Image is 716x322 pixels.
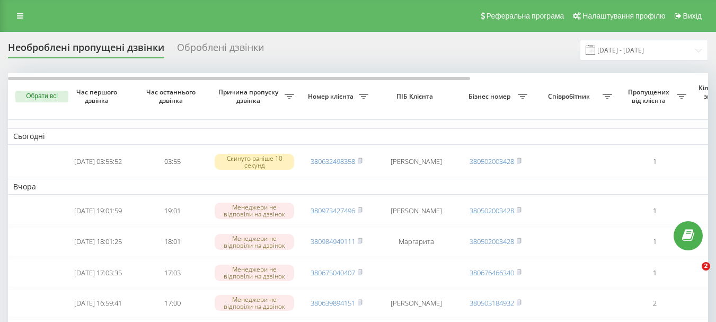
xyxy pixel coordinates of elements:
[215,88,285,105] span: Причина пропуску дзвінка
[135,289,209,317] td: 17:00
[61,289,135,317] td: [DATE] 16:59:41
[374,227,458,257] td: Маргарита
[311,237,355,246] a: 380984949111
[135,197,209,225] td: 19:01
[374,147,458,177] td: [PERSON_NAME]
[305,92,359,101] span: Номер клієнта
[383,92,449,101] span: ПІБ Клієнта
[617,289,692,317] td: 2
[135,227,209,257] td: 18:01
[15,91,68,102] button: Обрати всі
[617,227,692,257] td: 1
[487,12,564,20] span: Реферальна програма
[8,42,164,58] div: Необроблені пропущені дзвінки
[470,237,514,246] a: 380502003428
[311,298,355,308] a: 380639894151
[311,268,355,277] a: 380675040407
[61,227,135,257] td: [DATE] 18:01:25
[215,203,294,219] div: Менеджери не відповіли на дзвінок
[311,206,355,215] a: 380973427496
[702,262,710,271] span: 2
[680,262,705,288] iframe: Intercom live chat
[683,12,702,20] span: Вихід
[177,42,264,58] div: Оброблені дзвінки
[61,147,135,177] td: [DATE] 03:55:52
[61,259,135,287] td: [DATE] 17:03:35
[464,92,518,101] span: Бізнес номер
[374,289,458,317] td: [PERSON_NAME]
[215,234,294,250] div: Менеджери не відповіли на дзвінок
[617,197,692,225] td: 1
[374,197,458,225] td: [PERSON_NAME]
[215,154,294,170] div: Скинуто раніше 10 секунд
[538,92,603,101] span: Співробітник
[61,197,135,225] td: [DATE] 19:01:59
[215,295,294,311] div: Менеджери не відповіли на дзвінок
[135,147,209,177] td: 03:55
[623,88,677,105] span: Пропущених від клієнта
[582,12,665,20] span: Налаштування профілю
[617,147,692,177] td: 1
[311,156,355,166] a: 380632498358
[135,259,209,287] td: 17:03
[470,206,514,215] a: 380502003428
[470,268,514,277] a: 380676466340
[144,88,201,105] span: Час останнього дзвінка
[617,259,692,287] td: 1
[69,88,127,105] span: Час першого дзвінка
[215,265,294,281] div: Менеджери не відповіли на дзвінок
[470,156,514,166] a: 380502003428
[470,298,514,308] a: 380503184932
